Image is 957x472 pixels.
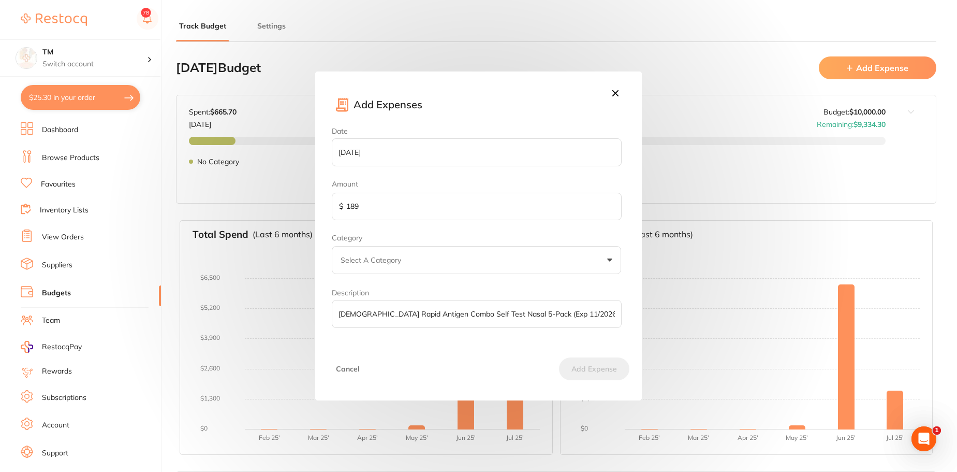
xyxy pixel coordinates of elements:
p: Select A Category [341,255,405,265]
button: Cancel [313,365,383,373]
input: 0 [332,193,621,221]
label: Date [332,127,625,166]
input: Date [332,138,621,166]
span: 1 [933,426,941,435]
button: Add Expense [559,357,629,380]
button: Select A Category [332,246,621,274]
label: Amount [332,180,625,188]
div: Category [332,234,621,274]
label: Description [332,289,625,328]
iframe: Intercom live chat [911,426,936,451]
span: Add Expenses [354,97,422,114]
input: Description [332,300,621,328]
